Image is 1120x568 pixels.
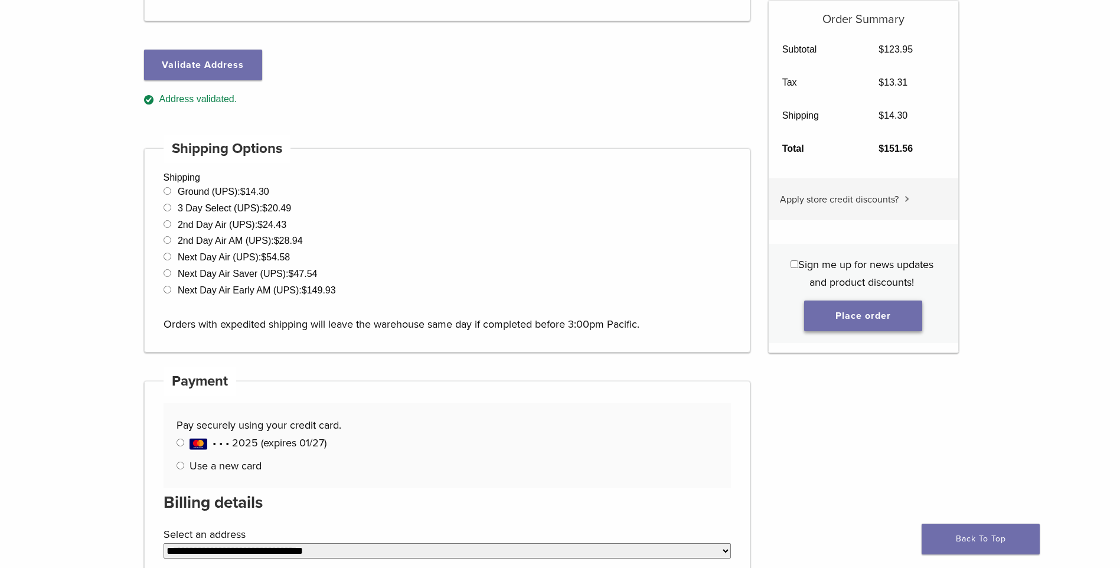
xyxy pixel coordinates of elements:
[178,252,290,262] label: Next Day Air (UPS):
[190,436,326,449] span: • • • 2025 (expires 01/27)
[905,196,909,202] img: caret.svg
[144,92,751,107] div: Address validated.
[769,1,958,27] h5: Order Summary
[780,194,899,205] span: Apply store credit discounts?
[144,148,751,352] div: Shipping
[791,260,798,268] input: Sign me up for news updates and product discounts!
[804,301,922,331] button: Place order
[178,285,336,295] label: Next Day Air Early AM (UPS):
[257,220,286,230] bdi: 24.43
[769,33,866,66] th: Subtotal
[164,135,291,163] h4: Shipping Options
[769,132,866,165] th: Total
[190,459,262,472] label: Use a new card
[178,187,269,197] label: Ground (UPS):
[798,258,933,289] span: Sign me up for news updates and product discounts!
[879,44,884,54] span: $
[769,99,866,132] th: Shipping
[178,220,286,230] label: 2nd Day Air (UPS):
[922,524,1040,554] a: Back To Top
[144,50,262,80] button: Validate Address
[289,269,294,279] span: $
[879,110,884,120] span: $
[190,438,207,450] img: MasterCard
[164,367,237,396] h4: Payment
[262,203,267,213] span: $
[302,285,336,295] bdi: 149.93
[261,252,290,262] bdi: 54.58
[879,143,913,154] bdi: 151.56
[302,285,307,295] span: $
[879,77,884,87] span: $
[178,203,291,213] label: 3 Day Select (UPS):
[879,110,907,120] bdi: 14.30
[178,236,303,246] label: 2nd Day Air AM (UPS):
[261,252,266,262] span: $
[178,269,318,279] label: Next Day Air Saver (UPS):
[879,143,884,154] span: $
[164,298,732,333] p: Orders with expedited shipping will leave the warehouse same day if completed before 3:00pm Pacific.
[164,525,729,543] label: Select an address
[240,187,269,197] bdi: 14.30
[177,416,717,434] p: Pay securely using your credit card.
[240,187,246,197] span: $
[879,44,913,54] bdi: 123.95
[274,236,303,246] bdi: 28.94
[257,220,263,230] span: $
[769,66,866,99] th: Tax
[289,269,318,279] bdi: 47.54
[274,236,279,246] span: $
[164,488,732,517] h3: Billing details
[879,77,907,87] bdi: 13.31
[262,203,291,213] bdi: 20.49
